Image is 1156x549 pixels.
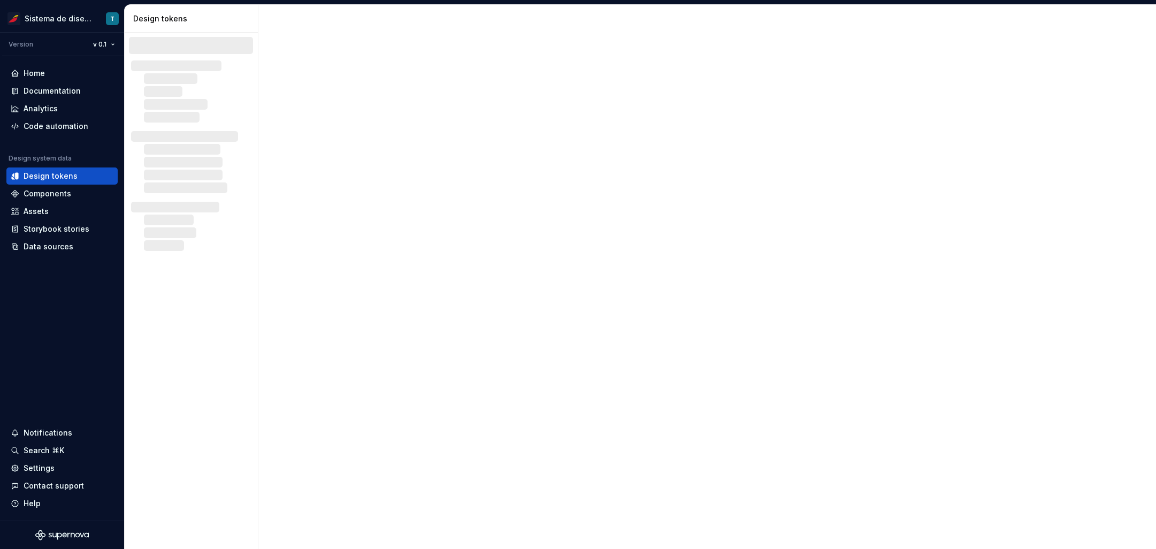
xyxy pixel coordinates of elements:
a: Settings [6,460,118,477]
a: Analytics [6,100,118,117]
button: v 0.1 [88,37,120,52]
div: Code automation [24,121,88,132]
div: Documentation [24,86,81,96]
a: Documentation [6,82,118,100]
img: 55604660-494d-44a9-beb2-692398e9940a.png [7,12,20,25]
div: Storybook stories [24,224,89,234]
div: Home [24,68,45,79]
div: Contact support [24,481,84,491]
button: Search ⌘K [6,442,118,459]
button: Contact support [6,477,118,494]
div: Components [24,188,71,199]
a: Home [6,65,118,82]
a: Data sources [6,238,118,255]
div: Assets [24,206,49,217]
button: Help [6,495,118,512]
button: Notifications [6,424,118,441]
div: Search ⌘K [24,445,64,456]
div: Data sources [24,241,73,252]
div: Design tokens [133,13,254,24]
a: Storybook stories [6,220,118,238]
svg: Supernova Logo [35,530,89,540]
button: Sistema de diseño IberiaT [2,7,122,30]
div: Version [9,40,33,49]
div: Settings [24,463,55,474]
a: Code automation [6,118,118,135]
div: Help [24,498,41,509]
span: v 0.1 [93,40,106,49]
div: T [110,14,114,23]
a: Design tokens [6,167,118,185]
a: Assets [6,203,118,220]
div: Notifications [24,428,72,438]
div: Analytics [24,103,58,114]
div: Design tokens [24,171,78,181]
div: Sistema de diseño Iberia [25,13,93,24]
a: Components [6,185,118,202]
div: Design system data [9,154,72,163]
